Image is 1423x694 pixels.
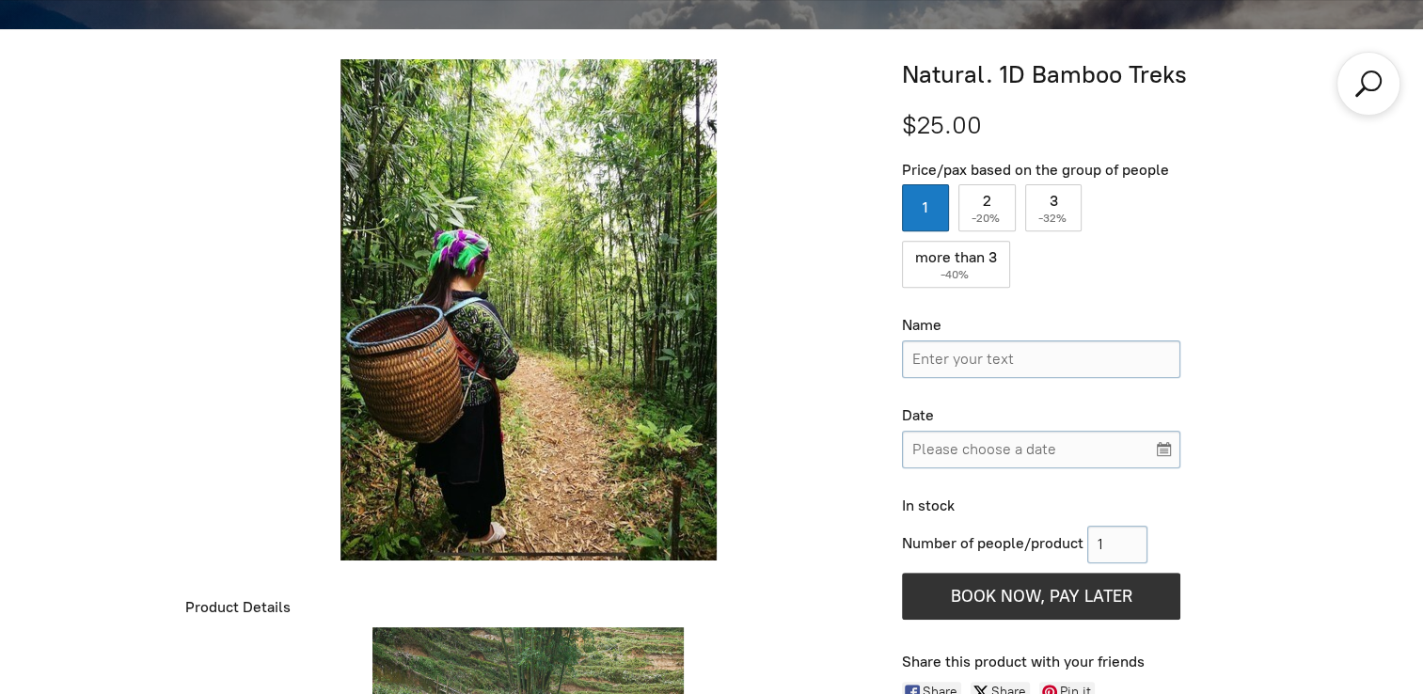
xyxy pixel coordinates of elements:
[902,406,1180,426] div: Date
[902,110,982,140] span: $25.00
[958,184,1016,231] label: 2
[902,653,1238,672] div: Share this product with your friends
[1352,67,1385,101] a: Search products
[1087,526,1147,563] input: 1
[340,59,717,560] img: Natural. 1D Bamboo Treks
[902,573,1180,620] button: BOOK NOW, PAY LATER
[185,598,873,618] div: Product Details
[902,59,1238,91] h1: Natural. 1D Bamboo Treks
[1025,184,1083,231] label: 3
[941,268,972,281] span: -40%
[951,586,1132,607] span: BOOK NOW, PAY LATER
[902,316,1180,336] div: Name
[902,161,1180,181] div: Price/pax based on the group of people
[902,241,1010,288] label: more than 3
[902,431,1180,468] input: Please choose a date
[972,212,1003,225] span: -20%
[1038,212,1069,225] span: -32%
[902,534,1083,552] span: Number of people/product
[902,340,1180,378] input: Name
[902,497,955,514] span: In stock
